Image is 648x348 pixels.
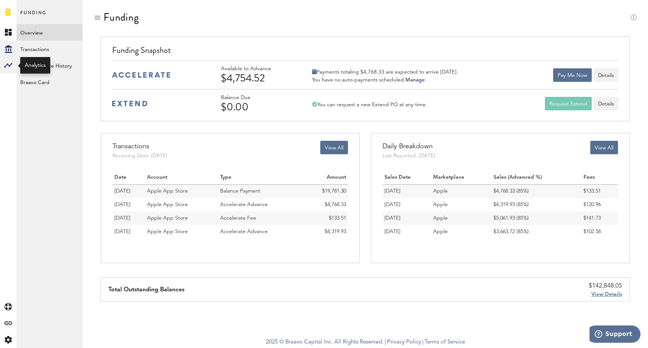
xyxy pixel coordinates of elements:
span: $4,768.33 [325,202,346,207]
td: 09/05/25 [112,198,145,211]
td: 09/04/25 [112,225,145,238]
td: $4,768.33 (85%) [492,184,582,198]
td: $5,061.93 (85%) [492,211,582,225]
div: Daily Breakdown [382,141,435,152]
span: Apple App Store [147,215,188,221]
a: Transactions [16,41,82,57]
div: Analytics [25,62,46,69]
td: Apple [431,198,492,211]
span: 2025 © Braavo Capital Inc. All Rights Reserved. [266,337,384,348]
span: $19,781.30 [322,188,346,194]
div: You can request a new Extend PO at any time. [312,101,427,108]
td: Apple [431,225,492,238]
td: Accelerate Fee [218,211,302,225]
span: Accelerate Advance [220,229,268,234]
td: 09/05/25 [112,211,145,225]
span: $133.51 [329,215,346,221]
button: Details [594,68,618,82]
span: Accelerate Fee [220,215,256,221]
span: Funding [20,8,46,24]
div: Available to Advance [221,66,292,72]
img: accelerate-medium-blue-logo.svg [112,72,170,78]
div: $4,754.52 [221,72,292,84]
td: $141.73 [582,211,618,225]
td: $120.96 [582,198,618,211]
td: Accelerate Advance [218,225,302,238]
a: Details [594,97,618,110]
span: Apple App Store [147,188,188,194]
td: [DATE] [382,225,431,238]
a: Manage [405,77,425,83]
td: Apple App Store [145,184,218,198]
a: Braavo Card [16,74,82,90]
span: Accelerate Advance [220,202,268,207]
td: Apple [431,211,492,225]
span: [DATE] [114,202,130,207]
td: $102.58 [582,225,618,238]
td: $4,319.93 [302,225,348,238]
div: Funding [103,11,139,23]
td: $4,319.93 (85%) [492,198,582,211]
div: Total Outstanding Balances [108,278,184,301]
a: Privacy Policy [387,339,421,345]
th: Sales Date [382,171,431,184]
button: Pay Me Now [553,68,592,82]
div: $0.00 [221,101,292,113]
span: Balance Payment [220,188,260,194]
th: Fees [582,171,618,184]
a: Daily Advance History [16,57,82,74]
th: Account [145,171,218,184]
button: View All [320,141,348,154]
div: You have no auto-payments scheduled. [312,77,458,83]
th: Date [112,171,145,184]
td: $19,781.30 [302,184,348,198]
div: Last Reported: [DATE] [382,152,435,160]
div: Funding Snapshot [112,44,618,60]
td: $133.51 [302,211,348,225]
td: Apple [431,184,492,198]
td: Apple App Store [145,198,218,211]
button: Request Extend [545,97,592,110]
span: [DATE] [114,188,130,194]
iframe: Opens a widget where you can find more information [589,325,640,344]
span: [DATE] [114,215,130,221]
span: Apple App Store [147,229,188,234]
td: Apple App Store [145,225,218,238]
td: Balance Payment [218,184,302,198]
td: [DATE] [382,198,431,211]
th: Marketplace [431,171,492,184]
span: View Details [591,292,622,297]
td: $3,663.72 (85%) [492,225,582,238]
button: View All [590,141,618,154]
th: Amount [302,171,348,184]
div: Receiving Date: [DATE] [112,152,167,160]
td: $4,768.33 [302,198,348,211]
span: Apple App Store [147,202,188,207]
a: Terms of Service [424,339,465,345]
td: [DATE] [382,184,431,198]
th: Sales (Advanced %) [492,171,582,184]
a: Overview [16,24,82,41]
td: 09/05/25 [112,184,145,198]
td: [DATE] [382,211,431,225]
div: $142,848.05 [589,282,622,291]
td: Apple App Store [145,211,218,225]
td: Accelerate Advance [218,198,302,211]
div: Balance Due [221,95,292,101]
div: Payments totaling $4,768.33 are expected to arrive [DATE]. [312,69,458,75]
img: extend-medium-blue-logo.svg [112,101,147,107]
td: $133.51 [582,184,618,198]
div: Transactions [112,141,167,152]
span: $4,319.93 [325,229,346,234]
span: [DATE] [114,229,130,234]
th: Type [218,171,302,184]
